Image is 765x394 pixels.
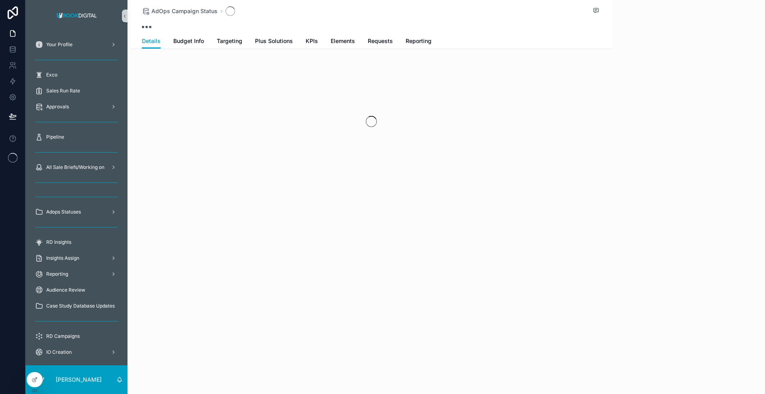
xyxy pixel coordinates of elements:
[46,209,81,215] span: Adops Statuses
[406,34,432,50] a: Reporting
[46,134,64,140] span: Pipeline
[30,283,123,297] a: Audience Review
[142,7,218,15] a: AdOps Campaign Status
[30,251,123,265] a: Insights Assign
[46,365,70,371] span: CM Assign
[30,100,123,114] a: Approvals
[46,88,80,94] span: Sales Run Rate
[30,37,123,52] a: Your Profile
[46,72,57,78] span: Exco
[46,333,80,339] span: RD Campaigns
[56,376,102,384] p: [PERSON_NAME]
[46,239,71,245] span: RD Insights
[30,267,123,281] a: Reporting
[406,37,432,45] span: Reporting
[30,345,123,359] a: IO Creation
[142,34,161,49] a: Details
[368,34,393,50] a: Requests
[25,32,127,365] div: scrollable content
[368,37,393,45] span: Requests
[217,37,242,45] span: Targeting
[30,299,123,313] a: Case Study Database Updates
[255,34,293,50] a: Plus Solutions
[54,10,99,22] img: App logo
[173,34,204,50] a: Budget Info
[46,349,72,355] span: IO Creation
[331,34,355,50] a: Elements
[30,68,123,82] a: Exco
[30,84,123,98] a: Sales Run Rate
[46,303,115,309] span: Case Study Database Updates
[30,160,123,174] a: All Sale Briefs/Working on
[30,235,123,249] a: RD Insights
[46,287,85,293] span: Audience Review
[30,205,123,219] a: Adops Statuses
[255,37,293,45] span: Plus Solutions
[151,7,218,15] span: AdOps Campaign Status
[30,361,123,375] a: CM Assign
[142,37,161,45] span: Details
[173,37,204,45] span: Budget Info
[46,164,104,171] span: All Sale Briefs/Working on
[331,37,355,45] span: Elements
[306,34,318,50] a: KPIs
[46,104,69,110] span: Approvals
[217,34,242,50] a: Targeting
[46,255,79,261] span: Insights Assign
[306,37,318,45] span: KPIs
[30,130,123,144] a: Pipeline
[30,329,123,343] a: RD Campaigns
[46,41,73,48] span: Your Profile
[46,271,68,277] span: Reporting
